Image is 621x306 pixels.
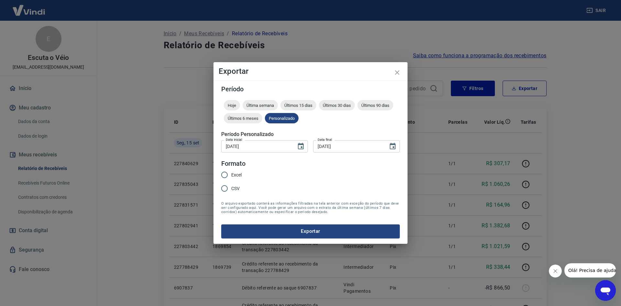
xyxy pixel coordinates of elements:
[318,137,332,142] label: Data final
[221,201,400,214] span: O arquivo exportado conterá as informações filtradas na tela anterior com exceção do período que ...
[313,140,384,152] input: DD/MM/YYYY
[595,280,616,301] iframe: Botão para abrir a janela de mensagens
[221,131,400,138] h5: Período Personalizado
[389,65,405,80] button: close
[4,5,54,10] span: Olá! Precisa de ajuda?
[221,224,400,238] button: Exportar
[319,100,355,110] div: Últimos 30 dias
[221,159,245,168] legend: Formato
[231,185,240,192] span: CSV
[294,140,307,153] button: Choose date, selected date is 15 de set de 2025
[224,100,240,110] div: Hoje
[280,100,316,110] div: Últimos 15 dias
[224,113,262,123] div: Últimos 6 meses
[243,100,278,110] div: Última semana
[386,140,399,153] button: Choose date, selected date is 15 de set de 2025
[224,116,262,121] span: Últimos 6 meses
[549,265,562,278] iframe: Fechar mensagem
[265,116,299,121] span: Personalizado
[564,263,616,278] iframe: Mensagem da empresa
[224,103,240,108] span: Hoje
[219,67,402,75] h4: Exportar
[357,100,393,110] div: Últimos 90 dias
[243,103,278,108] span: Última semana
[319,103,355,108] span: Últimos 30 dias
[221,86,400,92] h5: Período
[221,140,292,152] input: DD/MM/YYYY
[231,172,242,178] span: Excel
[357,103,393,108] span: Últimos 90 dias
[226,137,242,142] label: Data inicial
[280,103,316,108] span: Últimos 15 dias
[265,113,299,123] div: Personalizado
